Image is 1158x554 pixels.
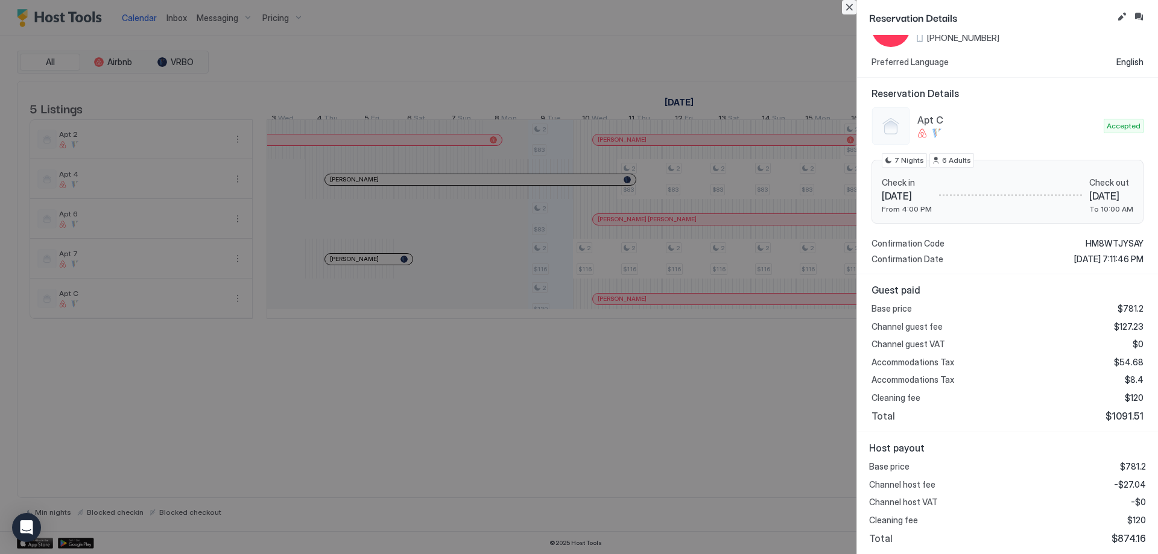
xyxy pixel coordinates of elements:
[872,392,920,403] span: Cleaning fee
[1131,497,1146,508] span: -$0
[869,442,1146,454] span: Host payout
[882,190,932,202] span: [DATE]
[1127,515,1146,526] span: $120
[872,321,943,332] span: Channel guest fee
[869,515,918,526] span: Cleaning fee
[872,339,945,350] span: Channel guest VAT
[1120,461,1146,472] span: $781.2
[927,33,999,43] span: [PHONE_NUMBER]
[1114,479,1146,490] span: -$27.04
[1086,238,1144,249] span: HM8WTJYSAY
[1106,410,1144,422] span: $1091.51
[872,238,944,249] span: Confirmation Code
[869,497,938,508] span: Channel host VAT
[917,114,1099,126] span: Apt C
[12,513,41,542] div: Open Intercom Messenger
[872,410,895,422] span: Total
[882,204,932,213] span: From 4:00 PM
[869,479,935,490] span: Channel host fee
[1114,357,1144,368] span: $54.68
[872,254,943,265] span: Confirmation Date
[1125,374,1144,385] span: $8.4
[1089,190,1133,202] span: [DATE]
[1116,57,1144,68] span: English
[872,357,954,368] span: Accommodations Tax
[1074,254,1144,265] span: [DATE] 7:11:46 PM
[1114,321,1144,332] span: $127.23
[942,155,971,166] span: 6 Adults
[1089,177,1133,188] span: Check out
[872,87,1144,99] span: Reservation Details
[872,57,949,68] span: Preferred Language
[882,177,932,188] span: Check in
[872,284,1144,296] span: Guest paid
[872,303,912,314] span: Base price
[1115,10,1129,24] button: Edit reservation
[872,374,954,385] span: Accommodations Tax
[869,461,910,472] span: Base price
[1118,303,1144,314] span: $781.2
[1112,532,1146,544] span: $874.16
[1089,204,1133,213] span: To 10:00 AM
[894,155,924,166] span: 7 Nights
[1107,121,1141,131] span: Accepted
[1133,339,1144,350] span: $0
[869,532,893,544] span: Total
[1131,10,1146,24] button: Inbox
[1125,392,1144,403] span: $120
[869,10,1112,25] span: Reservation Details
